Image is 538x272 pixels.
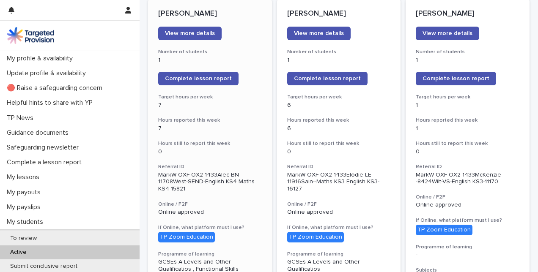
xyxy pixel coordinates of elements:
[416,140,519,147] h3: Hours still to report this week
[158,148,262,155] p: 0
[158,224,262,231] h3: If Online, what platform must I use?
[3,144,85,152] p: Safeguarding newsletter
[416,125,519,132] p: 1
[3,249,33,256] p: Active
[3,129,75,137] p: Guidance documents
[287,209,391,216] p: Online approved
[3,235,44,242] p: To review
[416,102,519,109] p: 1
[287,224,391,231] h3: If Online, what platform must I use?
[3,69,93,77] p: Update profile & availability
[287,232,344,242] div: TP Zoom Education
[416,148,519,155] p: 0
[287,148,391,155] p: 0
[158,209,262,216] p: Online approved
[287,140,391,147] h3: Hours still to report this week
[416,251,519,258] p: -
[416,27,479,40] a: View more details
[416,171,519,186] p: MarkW-OXF-OX2-1433McKenzie--8424Wilt-VS-English KS3-11170
[416,72,496,85] a: Complete lesson report
[416,244,519,250] h3: Programme of learning
[158,171,262,193] p: MarkW-OXF-OX2-1433Alec-BN-11708West-SEND-English KS4 Maths KS4-15821
[294,76,361,82] span: Complete lesson report
[3,158,88,166] p: Complete a lesson report
[158,57,262,64] p: 1
[287,57,391,64] p: 1
[165,30,215,36] span: View more details
[158,49,262,55] h3: Number of students
[3,218,50,226] p: My students
[158,201,262,208] h3: Online / F2F
[158,163,262,170] h3: Referral ID
[7,27,54,44] img: M5nRWzHhSzIhMunXDL62
[3,114,40,122] p: TP News
[287,117,391,124] h3: Hours reported this week
[416,163,519,170] h3: Referral ID
[158,125,262,132] p: 7
[158,140,262,147] h3: Hours still to report this week
[423,76,489,82] span: Complete lesson report
[416,201,519,209] p: Online approved
[416,194,519,201] h3: Online / F2F
[287,94,391,101] h3: Target hours per week
[287,163,391,170] h3: Referral ID
[287,27,351,40] a: View more details
[3,173,46,181] p: My lessons
[158,102,262,109] p: 7
[287,125,391,132] p: 6
[3,188,47,196] p: My payouts
[294,30,344,36] span: View more details
[416,49,519,55] h3: Number of students
[158,72,239,85] a: Complete lesson report
[416,9,519,19] p: [PERSON_NAME]
[416,117,519,124] h3: Hours reported this week
[416,225,472,235] div: TP Zoom Education
[287,251,391,258] h3: Programme of learning
[416,94,519,101] h3: Target hours per week
[416,57,519,64] p: 1
[3,54,80,63] p: My profile & availability
[3,84,109,92] p: 🔴 Raise a safeguarding concern
[287,171,391,193] p: MarkW-OXF-OX2-1433Elodie-LE-11916Sain--Maths KS3 English KS3-16127
[158,251,262,258] h3: Programme of learning
[158,232,215,242] div: TP Zoom Education
[165,76,232,82] span: Complete lesson report
[416,217,519,224] h3: If Online, what platform must I use?
[158,94,262,101] h3: Target hours per week
[158,27,222,40] a: View more details
[3,263,84,270] p: Submit conclusive report
[287,102,391,109] p: 6
[287,72,368,85] a: Complete lesson report
[423,30,472,36] span: View more details
[158,117,262,124] h3: Hours reported this week
[3,203,47,211] p: My payslips
[158,9,262,19] p: [PERSON_NAME]
[287,9,391,19] p: [PERSON_NAME]
[3,99,99,107] p: Helpful hints to share with YP
[287,49,391,55] h3: Number of students
[287,201,391,208] h3: Online / F2F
